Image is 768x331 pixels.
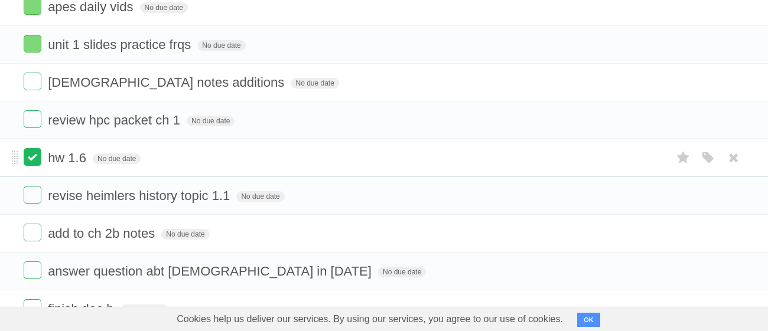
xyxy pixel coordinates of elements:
span: Cookies help us deliver our services. By using our services, you agree to our use of cookies. [165,307,575,331]
label: Done [24,224,41,241]
span: No due date [197,40,245,51]
div: Sort A > Z [5,5,763,15]
label: Done [24,35,41,53]
label: Done [24,73,41,90]
span: [DEMOGRAPHIC_DATA] notes additions [48,75,287,90]
label: Done [24,299,41,317]
label: Done [24,186,41,204]
label: Done [24,148,41,166]
span: No due date [161,229,209,240]
span: No due date [121,304,168,315]
div: Sign out [5,58,763,68]
label: Done [24,261,41,279]
span: add to ch 2b notes [48,226,158,241]
button: OK [577,313,600,327]
div: Rename [5,68,763,79]
div: Move To ... [5,26,763,37]
label: Star task [672,148,695,168]
div: Sort New > Old [5,15,763,26]
span: No due date [93,153,141,164]
span: revise heimlers history topic 1.1 [48,188,233,203]
div: Delete [5,37,763,47]
span: answer question abt [DEMOGRAPHIC_DATA] in [DATE] [48,264,375,278]
div: Options [5,47,763,58]
span: finish doc b [48,301,116,316]
span: No due date [140,2,188,13]
div: Move To ... [5,79,763,90]
span: hw 1.6 [48,150,89,165]
span: No due date [291,78,339,89]
label: Done [24,110,41,128]
span: No due date [378,267,426,277]
span: No due date [187,116,235,126]
span: review hpc packet ch 1 [48,113,183,127]
span: unit 1 slides practice frqs [48,37,194,52]
span: No due date [236,191,284,202]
